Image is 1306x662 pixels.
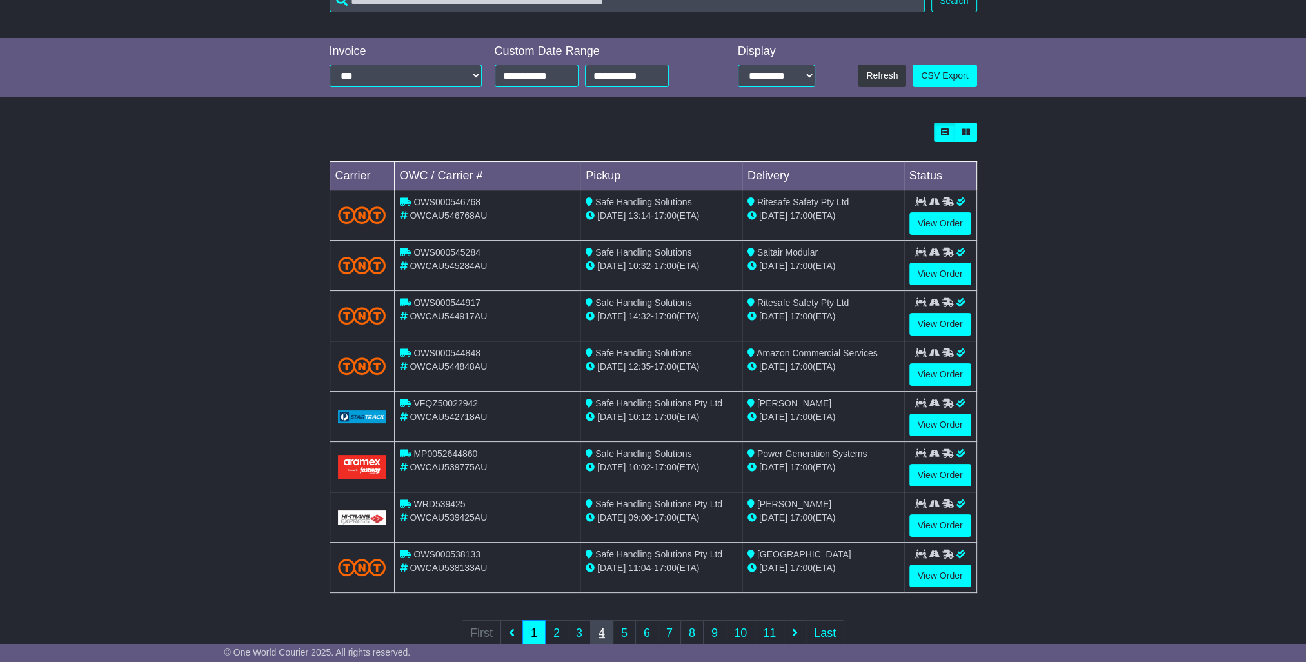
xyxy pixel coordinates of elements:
[909,514,971,537] a: View Order
[338,410,386,423] img: GetCarrierServiceLogo
[747,310,898,323] div: (ETA)
[757,398,831,408] span: [PERSON_NAME]
[595,549,722,559] span: Safe Handling Solutions Pty Ltd
[628,412,651,422] span: 10:12
[495,45,702,59] div: Custom Date Range
[410,412,487,422] span: OWCAU542718AU
[703,620,726,647] a: 9
[410,261,487,271] span: OWCAU545284AU
[580,162,742,190] td: Pickup
[742,162,904,190] td: Delivery
[413,448,477,459] span: MP0052644860
[338,559,386,576] img: TNT_Domestic.png
[410,512,487,523] span: OWCAU539425AU
[394,162,580,190] td: OWC / Carrier #
[747,209,898,223] div: (ETA)
[586,310,737,323] div: - (ETA)
[909,565,971,587] a: View Order
[597,563,626,573] span: [DATE]
[413,549,480,559] span: OWS000538133
[586,511,737,525] div: - (ETA)
[545,620,568,647] a: 2
[410,462,487,472] span: OWCAU539775AU
[909,414,971,436] a: View Order
[338,307,386,325] img: TNT_Domestic.png
[759,261,787,271] span: [DATE]
[595,398,722,408] span: Safe Handling Solutions Pty Ltd
[410,563,487,573] span: OWCAU538133AU
[790,462,813,472] span: 17:00
[595,247,691,257] span: Safe Handling Solutions
[790,563,813,573] span: 17:00
[759,563,787,573] span: [DATE]
[654,412,677,422] span: 17:00
[858,65,906,87] button: Refresh
[413,348,480,358] span: OWS000544848
[595,448,691,459] span: Safe Handling Solutions
[338,357,386,375] img: TNT_Domestic.png
[595,297,691,308] span: Safe Handling Solutions
[628,311,651,321] span: 14:32
[410,210,487,221] span: OWCAU546768AU
[654,512,677,523] span: 17:00
[757,247,818,257] span: Saltair Modular
[747,410,898,424] div: (ETA)
[628,563,651,573] span: 11:04
[597,512,626,523] span: [DATE]
[757,197,849,207] span: Ritesafe Safety Pty Ltd
[757,348,878,358] span: Amazon Commercial Services
[757,549,851,559] span: [GEOGRAPHIC_DATA]
[597,361,626,372] span: [DATE]
[757,499,831,509] span: [PERSON_NAME]
[597,412,626,422] span: [DATE]
[628,462,651,472] span: 10:02
[909,363,971,386] a: View Order
[628,361,651,372] span: 12:35
[338,455,386,479] img: Aramex.png
[586,410,737,424] div: - (ETA)
[410,361,487,372] span: OWCAU544848AU
[628,261,651,271] span: 10:32
[330,45,482,59] div: Invoice
[654,311,677,321] span: 17:00
[654,563,677,573] span: 17:00
[759,512,787,523] span: [DATE]
[330,162,394,190] td: Carrier
[613,620,636,647] a: 5
[654,261,677,271] span: 17:00
[597,311,626,321] span: [DATE]
[586,461,737,474] div: - (ETA)
[726,620,755,647] a: 10
[790,412,813,422] span: 17:00
[913,65,976,87] a: CSV Export
[628,512,651,523] span: 09:00
[413,499,465,509] span: WRD539425
[790,311,813,321] span: 17:00
[635,620,658,647] a: 6
[413,297,480,308] span: OWS000544917
[658,620,681,647] a: 7
[755,620,784,647] a: 11
[595,348,691,358] span: Safe Handling Solutions
[909,464,971,486] a: View Order
[586,360,737,374] div: - (ETA)
[413,247,480,257] span: OWS000545284
[680,620,704,647] a: 8
[413,398,478,408] span: VFQZ50022942
[522,620,546,647] a: 1
[738,45,816,59] div: Display
[590,620,613,647] a: 4
[568,620,591,647] a: 3
[909,313,971,336] a: View Order
[654,462,677,472] span: 17:00
[628,210,651,221] span: 13:14
[595,197,691,207] span: Safe Handling Solutions
[759,361,787,372] span: [DATE]
[747,561,898,575] div: (ETA)
[595,499,722,509] span: Safe Handling Solutions Pty Ltd
[909,263,971,285] a: View Order
[909,212,971,235] a: View Order
[338,206,386,224] img: TNT_Domestic.png
[759,311,787,321] span: [DATE]
[410,311,487,321] span: OWCAU544917AU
